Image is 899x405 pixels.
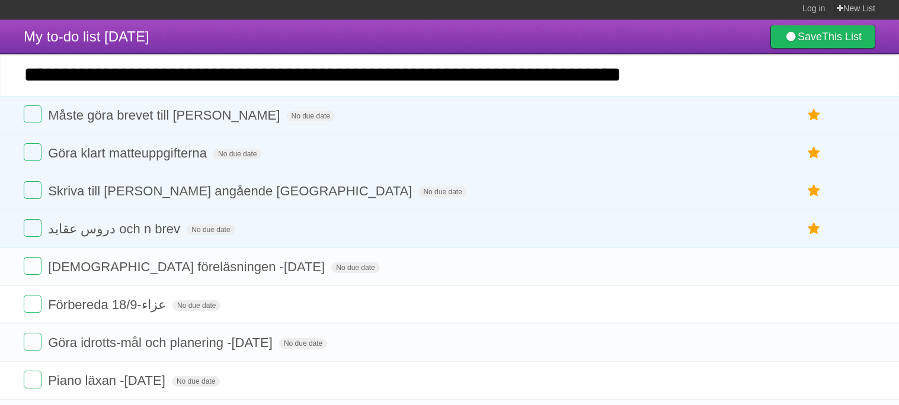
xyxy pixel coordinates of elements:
[418,187,466,197] span: No due date
[24,219,41,237] label: Done
[803,219,826,239] label: Star task
[48,259,328,274] span: [DEMOGRAPHIC_DATA] föreläsningen -[DATE]
[24,371,41,388] label: Done
[48,184,415,198] span: Skriva till [PERSON_NAME] angående [GEOGRAPHIC_DATA]
[24,143,41,161] label: Done
[803,105,826,125] label: Star task
[24,295,41,313] label: Done
[24,28,149,44] span: My to-do list [DATE]
[287,111,335,121] span: No due date
[48,373,168,388] span: Piano läxan -[DATE]
[331,262,379,273] span: No due date
[24,105,41,123] label: Done
[213,149,261,159] span: No due date
[172,376,220,387] span: No due date
[48,297,169,312] span: Förbereda 18/9-عزاء
[803,143,826,163] label: Star task
[48,335,276,350] span: Göra idrotts-mål och planering -[DATE]
[48,221,183,236] span: دروس عقايد och n brev
[279,338,327,349] span: No due date
[48,146,210,160] span: Göra klart matteuppgifterna
[24,333,41,351] label: Done
[172,300,220,311] span: No due date
[187,224,235,235] span: No due date
[803,181,826,201] label: Star task
[24,257,41,275] label: Done
[48,108,283,123] span: Måste göra brevet till [PERSON_NAME]
[24,181,41,199] label: Done
[822,31,862,43] b: This List
[770,25,875,49] a: SaveThis List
